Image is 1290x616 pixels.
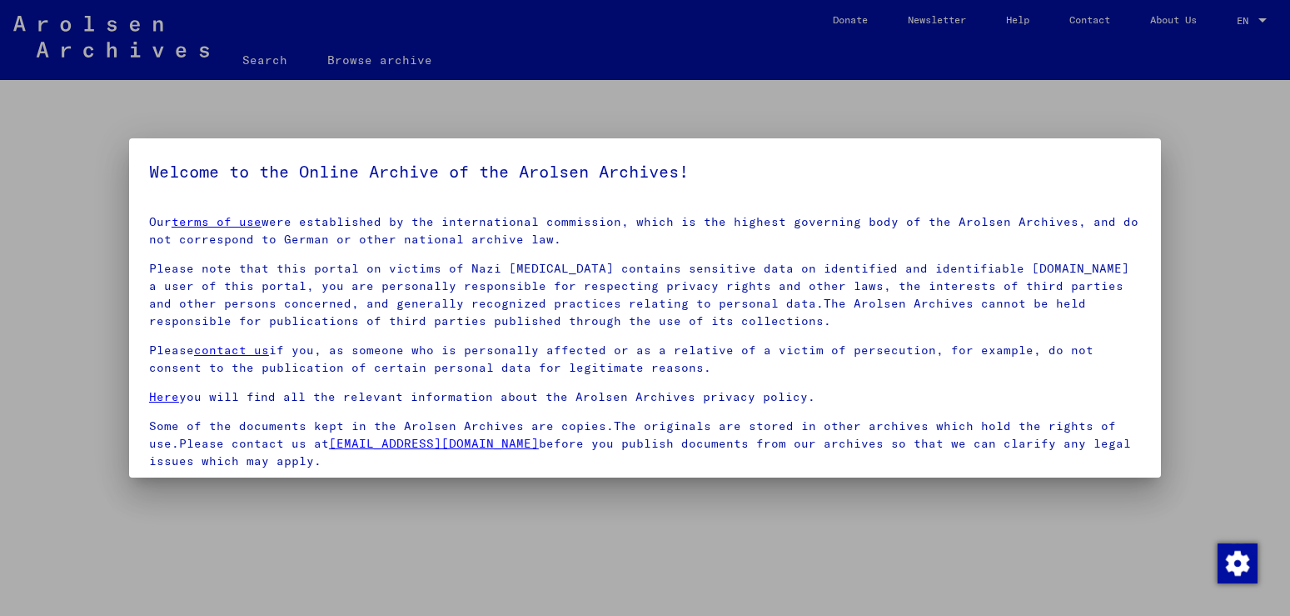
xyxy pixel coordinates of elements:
a: terms of use [172,214,261,229]
h5: Welcome to the Online Archive of the Arolsen Archives! [149,158,1141,185]
a: [EMAIL_ADDRESS][DOMAIN_NAME] [329,436,539,451]
p: Please if you, as someone who is personally affected or as a relative of a victim of persecution,... [149,342,1141,377]
p: Our were established by the international commission, which is the highest governing body of the ... [149,213,1141,248]
img: Change consent [1218,543,1258,583]
a: Here [149,389,179,404]
p: Some of the documents kept in the Arolsen Archives are copies.The originals are stored in other a... [149,418,1141,470]
p: Please note that this portal on victims of Nazi [MEDICAL_DATA] contains sensitive data on identif... [149,260,1141,330]
a: contact us [194,343,269,358]
p: you will find all the relevant information about the Arolsen Archives privacy policy. [149,388,1141,406]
